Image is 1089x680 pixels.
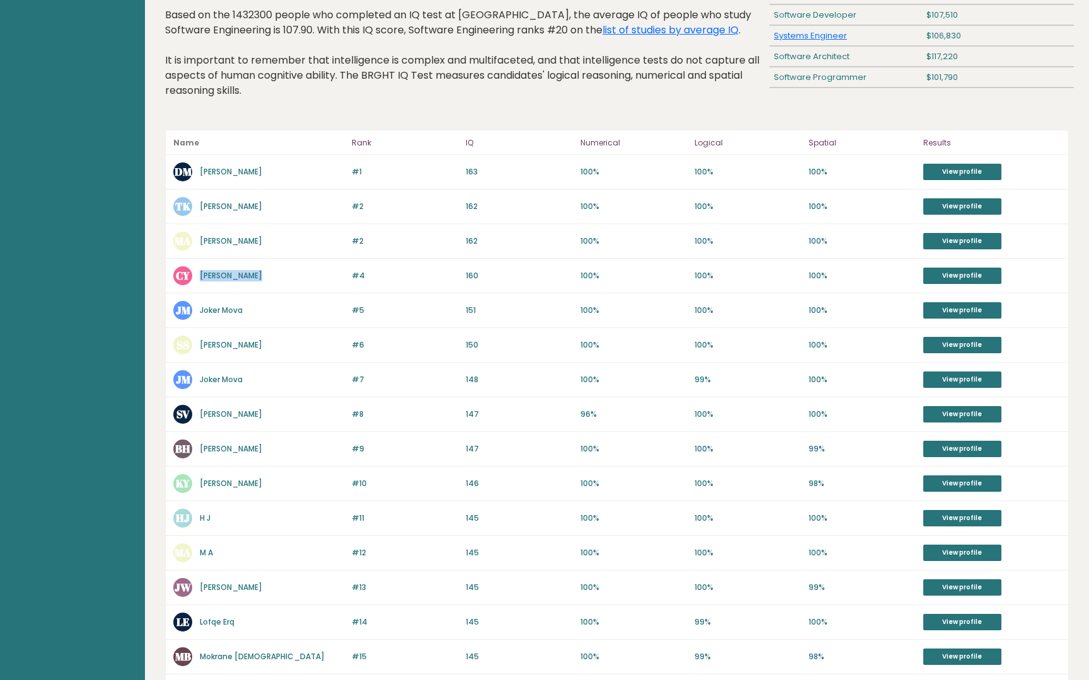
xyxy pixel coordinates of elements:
p: 100% [694,305,801,316]
p: 98% [809,651,915,662]
p: Numerical [580,135,687,150]
text: HJ [176,511,190,525]
text: BH [175,441,190,456]
p: 145 [466,616,572,628]
p: 145 [466,513,572,524]
a: View profile [923,371,1001,388]
p: #8 [352,409,458,420]
p: #10 [352,478,458,489]
a: View profile [923,475,1001,492]
p: 162 [466,201,572,212]
p: 100% [580,513,687,524]
a: [PERSON_NAME] [200,235,262,246]
div: $106,830 [921,26,1074,46]
a: [PERSON_NAME] [200,166,262,177]
p: Logical [694,135,801,150]
text: MA [175,234,191,248]
p: #14 [352,616,458,628]
p: 100% [809,616,915,628]
a: View profile [923,649,1001,665]
p: 100% [580,443,687,455]
p: 99% [694,374,801,385]
a: [PERSON_NAME] [200,443,262,454]
p: 146 [466,478,572,489]
p: 145 [466,582,572,593]
p: #12 [352,547,458,558]
text: SS [176,337,189,352]
p: 98% [809,478,915,489]
div: $101,790 [921,67,1074,88]
p: Results [923,135,1061,150]
p: 162 [466,235,572,247]
p: 147 [466,443,572,455]
p: IQ [466,135,572,150]
p: 99% [694,651,801,662]
a: Joker Mova [200,305,243,315]
div: $107,510 [921,5,1074,25]
p: 100% [580,166,687,178]
a: [PERSON_NAME] [200,582,262,592]
p: 145 [466,651,572,662]
p: 100% [580,235,687,247]
a: Mokrane [DEMOGRAPHIC_DATA] [200,651,325,662]
p: 100% [809,270,915,281]
p: 100% [694,270,801,281]
p: 148 [466,374,572,385]
p: 100% [694,201,801,212]
a: View profile [923,579,1001,596]
p: 100% [694,166,801,178]
p: 100% [694,478,801,489]
a: View profile [923,233,1001,249]
text: LE [176,615,190,629]
a: [PERSON_NAME] [200,270,262,281]
p: 100% [580,582,687,593]
p: 100% [694,513,801,524]
p: #9 [352,443,458,455]
p: 147 [466,409,572,420]
a: [PERSON_NAME] [200,409,262,419]
b: Name [173,137,199,148]
a: [PERSON_NAME] [200,339,262,350]
p: 100% [580,305,687,316]
p: #15 [352,651,458,662]
p: 100% [694,339,801,351]
p: 100% [694,409,801,420]
p: 99% [694,616,801,628]
p: 99% [809,582,915,593]
text: KY [176,476,190,490]
a: View profile [923,441,1001,457]
p: 100% [809,547,915,558]
p: 100% [809,305,915,316]
a: list of studies by average IQ [602,23,739,37]
p: 99% [809,443,915,455]
a: View profile [923,198,1001,215]
a: M A [200,547,213,558]
p: #11 [352,513,458,524]
div: Software Programmer [769,67,922,88]
p: #2 [352,235,458,247]
a: [PERSON_NAME] [200,201,262,212]
p: 100% [694,582,801,593]
a: View profile [923,545,1001,561]
a: Lofqe Erq [200,616,234,627]
p: 100% [809,166,915,178]
text: MA [175,545,191,560]
text: JM [176,372,191,387]
div: Software Developer [769,5,922,25]
p: 100% [580,201,687,212]
p: 100% [580,547,687,558]
p: 150 [466,339,572,351]
a: View profile [923,510,1001,526]
p: #6 [352,339,458,351]
p: 100% [694,443,801,455]
text: JM [176,303,191,317]
p: #4 [352,270,458,281]
a: [PERSON_NAME] [200,478,262,489]
p: 100% [809,201,915,212]
p: #2 [352,201,458,212]
a: View profile [923,406,1001,422]
a: View profile [923,337,1001,353]
text: JW [175,580,192,594]
p: 100% [809,339,915,351]
div: $117,220 [921,47,1074,67]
